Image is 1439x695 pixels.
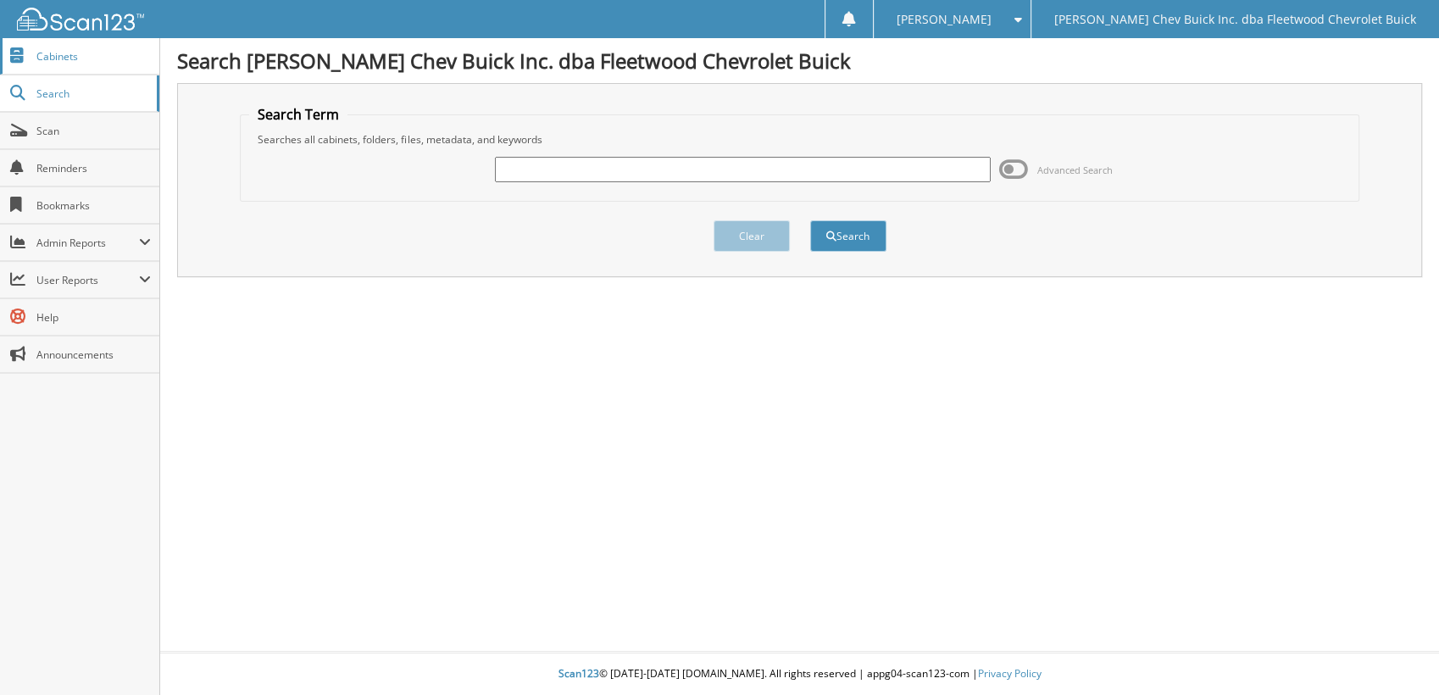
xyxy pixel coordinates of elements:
[249,132,1349,147] div: Searches all cabinets, folders, files, metadata, and keywords
[897,14,992,25] span: [PERSON_NAME]
[36,49,151,64] span: Cabinets
[177,47,1422,75] h1: Search [PERSON_NAME] Chev Buick Inc. dba Fleetwood Chevrolet Buick
[36,198,151,213] span: Bookmarks
[714,220,790,252] button: Clear
[36,347,151,362] span: Announcements
[36,161,151,175] span: Reminders
[1054,14,1416,25] span: [PERSON_NAME] Chev Buick Inc. dba Fleetwood Chevrolet Buick
[36,86,148,101] span: Search
[17,8,144,31] img: scan123-logo-white.svg
[978,666,1042,681] a: Privacy Policy
[558,666,599,681] span: Scan123
[1037,164,1113,176] span: Advanced Search
[36,310,151,325] span: Help
[1354,614,1439,695] iframe: Chat Widget
[36,124,151,138] span: Scan
[249,105,347,124] legend: Search Term
[36,273,139,287] span: User Reports
[160,653,1439,695] div: © [DATE]-[DATE] [DOMAIN_NAME]. All rights reserved | appg04-scan123-com |
[810,220,886,252] button: Search
[36,236,139,250] span: Admin Reports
